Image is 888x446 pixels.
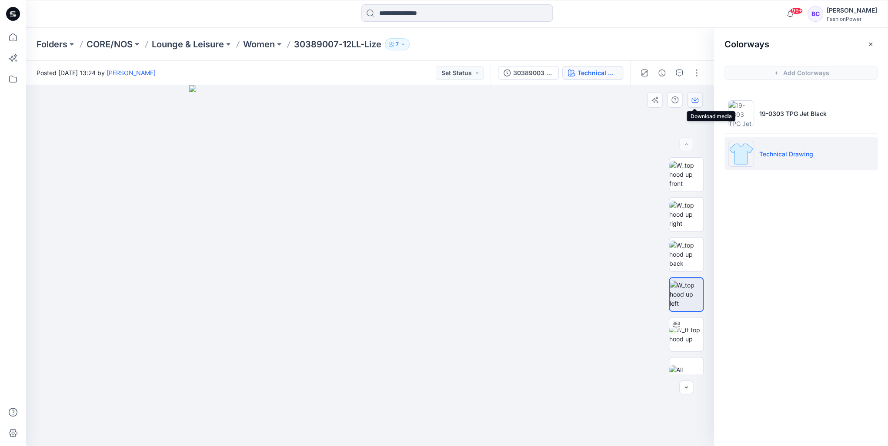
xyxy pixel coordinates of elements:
div: BC [808,6,823,22]
button: Details [655,66,669,80]
p: 19-0303 TPG Jet Black [759,109,827,118]
img: W_top hood up front [669,161,703,188]
img: eyJhbGciOiJIUzI1NiIsImtpZCI6IjAiLCJzbHQiOiJzZXMiLCJ0eXAiOiJKV1QifQ.eyJkYXRhIjp7InR5cGUiOiJzdG9yYW... [189,85,551,446]
button: 7 [385,38,410,50]
span: Posted [DATE] 13:24 by [37,68,156,77]
div: [PERSON_NAME] [827,5,877,16]
span: 99+ [790,7,803,14]
img: W_top hood up left [670,281,703,308]
img: W_top hood up back [669,241,703,268]
button: 30389003 - 12LL [498,66,559,80]
p: 30389007-12LL-Lize [294,38,381,50]
h2: Colorways [724,39,769,50]
p: Technical Drawing [759,149,813,159]
p: 7 [396,40,399,49]
div: 30389003 - 12LL [513,68,553,78]
img: All colorways [669,365,703,383]
img: Technical Drawing [728,141,754,167]
div: FashionPower [827,16,877,22]
a: Folders [37,38,67,50]
button: Technical Drawing [562,66,623,80]
img: W_tt top hood up [669,325,703,344]
img: 19-0303 TPG Jet Black [728,100,754,126]
a: Lounge & Leisure [152,38,224,50]
img: W_top hood up right [669,201,703,228]
a: CORE/NOS [87,38,133,50]
a: [PERSON_NAME] [107,69,156,76]
div: Technical Drawing [578,68,618,78]
a: Women [243,38,275,50]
